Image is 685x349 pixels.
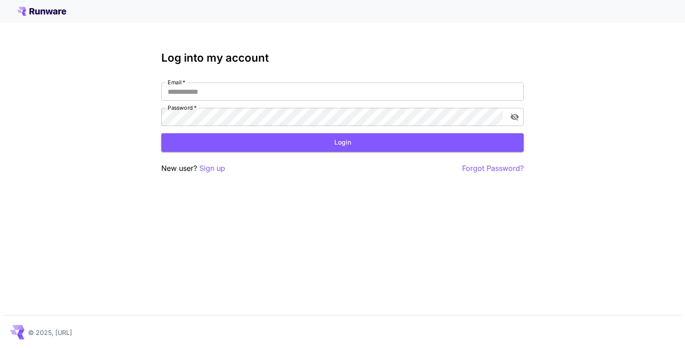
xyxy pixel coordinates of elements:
p: © 2025, [URL] [28,328,72,337]
button: Forgot Password? [462,163,524,174]
label: Email [168,78,185,86]
p: New user? [161,163,225,174]
button: toggle password visibility [507,109,523,125]
label: Password [168,104,197,111]
h3: Log into my account [161,52,524,64]
button: Login [161,133,524,152]
button: Sign up [199,163,225,174]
